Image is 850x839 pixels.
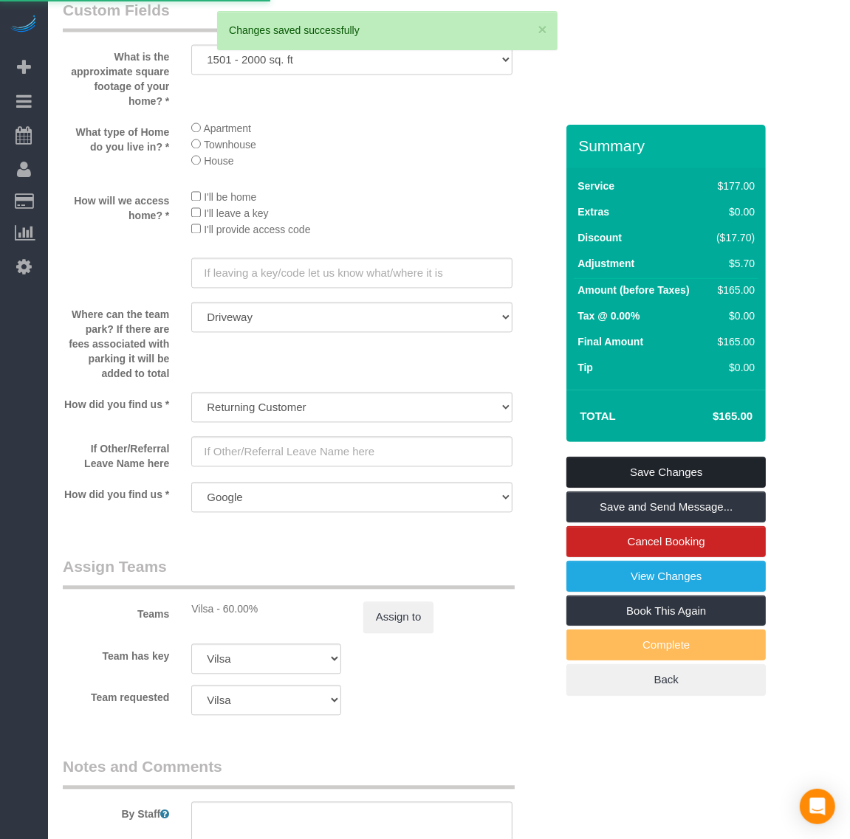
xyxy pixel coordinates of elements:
[711,360,755,375] div: $0.00
[52,303,180,381] label: Where can the team park? If there are fees associated with parking it will be added to total
[711,283,755,297] div: $165.00
[578,137,758,154] h3: Summary
[577,230,622,245] label: Discount
[711,230,755,245] div: ($17.70)
[203,123,251,135] span: Apartment
[52,45,180,109] label: What is the approximate square footage of your home? *
[566,457,766,488] a: Save Changes
[577,360,593,375] label: Tip
[52,644,180,664] label: Team has key
[52,120,180,155] label: What type of Home do you live in? *
[566,526,766,557] a: Cancel Booking
[577,283,689,297] label: Amount (before Taxes)
[52,393,180,412] label: How did you find us *
[52,802,180,822] label: By Staff
[711,256,755,271] div: $5.70
[668,410,753,423] h4: $165.00
[204,208,269,220] span: I'll leave a key
[204,139,256,151] span: Townhouse
[711,334,755,349] div: $165.00
[577,334,643,349] label: Final Amount
[577,308,640,323] label: Tax @ 0.00%
[711,308,755,323] div: $0.00
[566,595,766,626] a: Book This Again
[9,15,38,35] img: Automaid Logo
[52,483,180,503] label: How did you find us *
[566,561,766,592] a: View Changes
[191,437,513,467] input: If Other/Referral Leave Name here
[52,437,180,472] label: If Other/Referral Leave Name here
[63,756,515,790] legend: Notes and Comments
[711,179,755,193] div: $177.00
[538,21,546,37] button: ×
[229,23,545,38] div: Changes saved successfully
[191,602,340,617] div: Vilsa - 60.00%
[566,491,766,522] a: Save and Send Message...
[711,204,755,219] div: $0.00
[204,156,233,168] span: House
[577,204,609,219] label: Extras
[52,602,180,622] label: Teams
[52,686,180,705] label: Team requested
[204,224,310,236] span: I'll provide access code
[204,192,256,204] span: I'll be home
[63,556,515,590] legend: Assign Teams
[800,789,835,824] div: Open Intercom Messenger
[191,258,513,289] input: If leaving a key/code let us know what/where it is
[363,602,434,633] button: Assign to
[577,179,614,193] label: Service
[577,256,634,271] label: Adjustment
[580,410,616,422] strong: Total
[52,189,180,224] label: How will we access home? *
[566,664,766,695] a: Back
